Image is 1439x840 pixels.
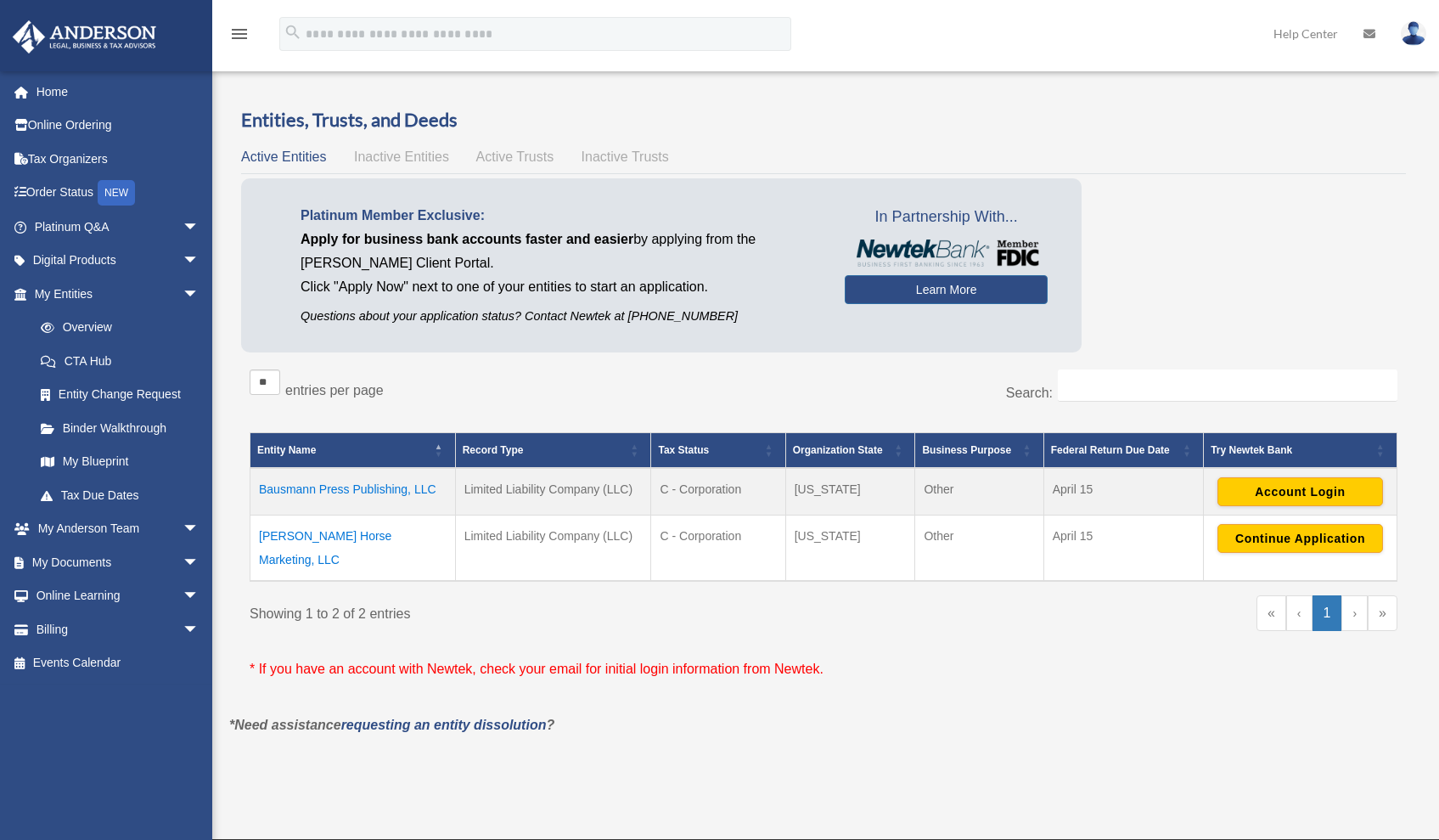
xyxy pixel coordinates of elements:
[250,468,456,516] td: Bausmann Press Publishing, LLC
[1043,468,1203,516] td: April 15
[12,512,225,546] a: My Anderson Teamarrow_drop_down
[301,306,819,327] p: Questions about your application status? Contact Newtek at [PHONE_NUMBER]
[845,275,1048,304] a: Learn More
[229,30,250,44] a: menu
[229,24,250,44] i: menu
[455,515,651,581] td: Limited Liability Company (LLC)
[1313,595,1342,631] a: 1
[8,20,161,54] img: Anderson Advisors Platinum Portal
[354,149,449,164] span: Inactive Entities
[12,545,225,579] a: My Documentsarrow_drop_down
[98,180,135,206] div: NEW
[183,244,216,279] span: arrow_drop_down
[12,244,225,278] a: Digital Productsarrow_drop_down
[341,718,547,732] a: requesting an entity dissolution
[922,444,1011,456] span: Business Purpose
[785,468,915,516] td: [US_STATE]
[12,176,225,211] a: Order StatusNEW
[1368,595,1397,631] a: Last
[651,468,785,516] td: C - Corporation
[1043,432,1203,468] th: Federal Return Due Date: Activate to sort
[12,210,225,244] a: Platinum Q&Aarrow_drop_down
[1217,484,1383,498] a: Account Login
[785,432,915,468] th: Organization State: Activate to sort
[455,432,651,468] th: Record Type: Activate to sort
[845,204,1048,231] span: In Partnership With...
[229,718,554,732] em: *Need assistance ?
[250,595,811,626] div: Showing 1 to 2 of 2 entries
[301,204,819,228] p: Platinum Member Exclusive:
[1401,21,1426,46] img: User Pic
[24,311,208,345] a: Overview
[785,515,915,581] td: [US_STATE]
[24,411,216,445] a: Binder Walkthrough
[1204,432,1397,468] th: Try Newtek Bank : Activate to sort
[12,646,225,680] a: Events Calendar
[1006,386,1053,400] label: Search:
[183,277,216,312] span: arrow_drop_down
[853,240,1039,267] img: NewtekBankLogoSM.png
[1341,595,1368,631] a: Next
[651,432,785,468] th: Tax Status: Activate to sort
[12,109,225,143] a: Online Ordering
[1043,515,1203,581] td: April 15
[1256,595,1286,631] a: First
[284,23,302,42] i: search
[582,149,669,164] span: Inactive Trusts
[257,444,316,456] span: Entity Name
[915,432,1043,468] th: Business Purpose: Activate to sort
[915,515,1043,581] td: Other
[651,515,785,581] td: C - Corporation
[463,444,524,456] span: Record Type
[285,383,384,397] label: entries per page
[183,612,216,647] span: arrow_drop_down
[658,444,709,456] span: Tax Status
[250,657,1397,681] p: * If you have an account with Newtek, check your email for initial login information from Newtek.
[12,75,225,109] a: Home
[1286,595,1313,631] a: Previous
[24,344,216,378] a: CTA Hub
[183,579,216,614] span: arrow_drop_down
[183,512,216,547] span: arrow_drop_down
[1211,440,1371,460] div: Try Newtek Bank
[12,142,225,176] a: Tax Organizers
[24,478,216,512] a: Tax Due Dates
[250,515,456,581] td: [PERSON_NAME] Horse Marketing, LLC
[476,149,554,164] span: Active Trusts
[1217,524,1383,553] button: Continue Application
[915,468,1043,516] td: Other
[301,228,819,275] p: by applying from the [PERSON_NAME] Client Portal.
[1051,444,1170,456] span: Federal Return Due Date
[1217,477,1383,506] button: Account Login
[24,378,216,412] a: Entity Change Request
[24,445,216,479] a: My Blueprint
[12,612,225,646] a: Billingarrow_drop_down
[241,107,1406,133] h3: Entities, Trusts, and Deeds
[241,149,326,164] span: Active Entities
[183,545,216,580] span: arrow_drop_down
[12,277,216,311] a: My Entitiesarrow_drop_down
[793,444,883,456] span: Organization State
[12,579,225,613] a: Online Learningarrow_drop_down
[250,432,456,468] th: Entity Name: Activate to invert sorting
[301,232,633,246] span: Apply for business bank accounts faster and easier
[301,275,819,299] p: Click "Apply Now" next to one of your entities to start an application.
[455,468,651,516] td: Limited Liability Company (LLC)
[183,210,216,245] span: arrow_drop_down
